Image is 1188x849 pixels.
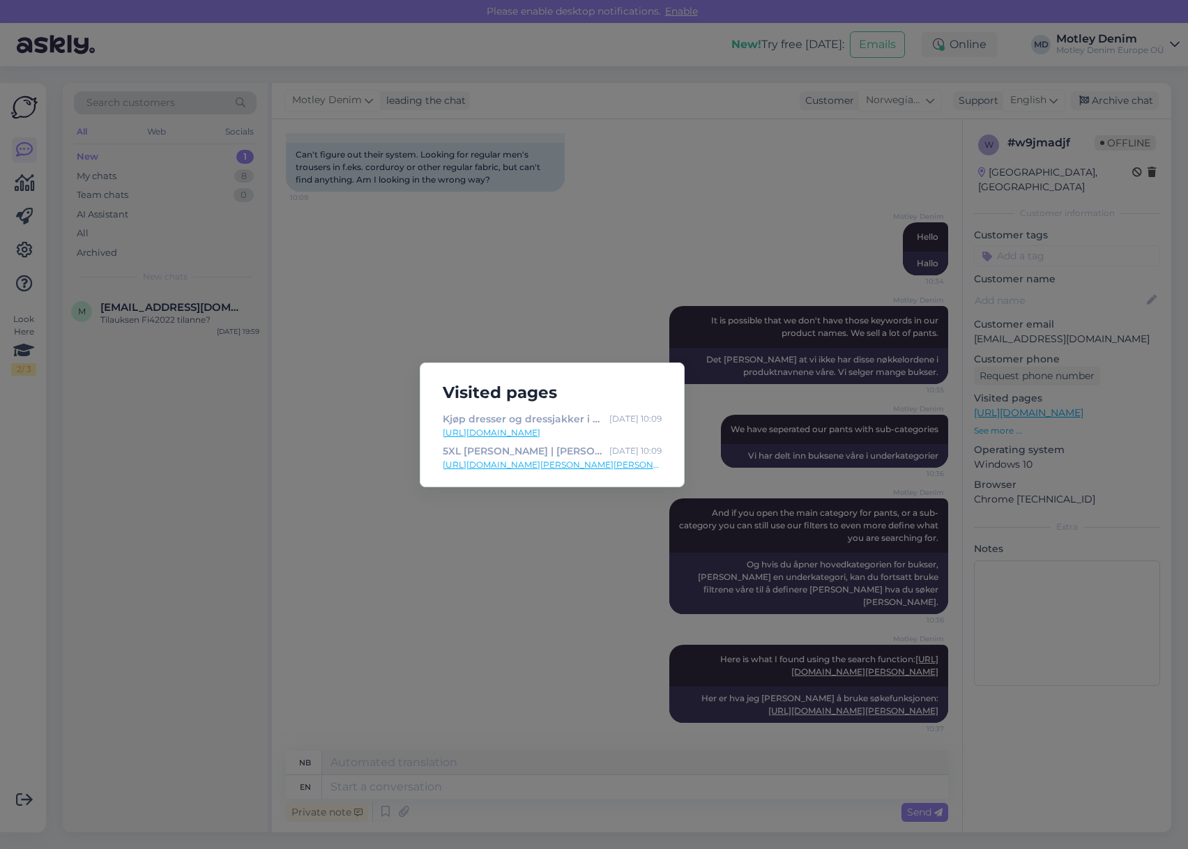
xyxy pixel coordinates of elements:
div: [DATE] 10:09 [609,411,662,427]
div: Kjøp dresser og dressjakker i store størrelser i dag! [443,411,604,427]
div: [DATE] 10:09 [609,443,662,459]
a: [URL][DOMAIN_NAME][PERSON_NAME][PERSON_NAME] [443,459,662,471]
div: 5XL [PERSON_NAME] | [PERSON_NAME] Denim 2XL-8XL [443,443,604,459]
a: [URL][DOMAIN_NAME] [443,427,662,439]
h5: Visited pages [432,380,673,406]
